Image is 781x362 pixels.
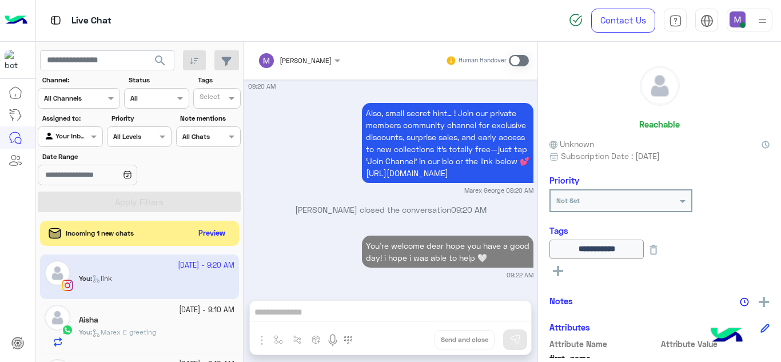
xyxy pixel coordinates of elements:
span: [PERSON_NAME] [280,56,332,65]
label: Assigned to: [42,113,101,124]
small: 09:20 AM [248,82,276,91]
small: Human Handover [459,56,507,65]
span: 09:20 AM [451,205,487,214]
button: search [146,50,174,75]
img: add [759,297,769,307]
h6: Reachable [639,119,680,129]
img: hulul-logo.png [707,316,747,356]
label: Priority [111,113,170,124]
h6: Priority [549,175,579,185]
p: 2/10/2025, 9:22 AM [362,236,533,268]
img: defaultAdmin.png [45,305,70,331]
button: Apply Filters [38,192,241,212]
label: Date Range [42,152,170,162]
img: 317874714732967 [5,50,25,70]
p: 2/10/2025, 9:20 AM [362,103,533,183]
img: notes [740,297,749,307]
img: defaultAdmin.png [640,66,679,105]
a: Contact Us [591,9,655,33]
b: : [79,328,92,336]
img: Logo [5,9,27,33]
label: Channel: [42,75,119,85]
small: Marex George 09:20 AM [464,186,533,195]
img: tab [700,14,714,27]
img: tab [49,13,63,27]
p: [PERSON_NAME] closed the conversation [248,204,533,216]
img: userImage [730,11,746,27]
span: Attribute Name [549,338,659,350]
div: Select [198,92,220,105]
p: Live Chat [71,13,111,29]
span: Also, small secret hint… ! Join our private members community channel for exclusive discounts, su... [366,108,529,178]
span: Subscription Date : [DATE] [561,150,660,162]
img: tab [669,14,682,27]
small: [DATE] - 9:10 AM [179,305,234,316]
h6: Notes [549,296,573,306]
small: 09:22 AM [507,270,533,280]
span: Attribute Value [661,338,770,350]
button: Send and close [435,330,495,349]
h5: Aisha [79,315,98,325]
span: Unknown [549,138,594,150]
button: Preview [194,225,230,242]
img: WhatsApp [62,324,73,336]
label: Note mentions [180,113,239,124]
span: Incoming 1 new chats [66,228,134,238]
a: tab [664,9,687,33]
label: Tags [198,75,240,85]
h6: Attributes [549,322,590,332]
img: profile [755,14,770,28]
span: Marex E greeting [92,328,156,336]
span: You [79,328,90,336]
label: Status [129,75,188,85]
span: search [153,54,167,67]
h6: Tags [549,225,770,236]
img: spinner [569,13,583,27]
